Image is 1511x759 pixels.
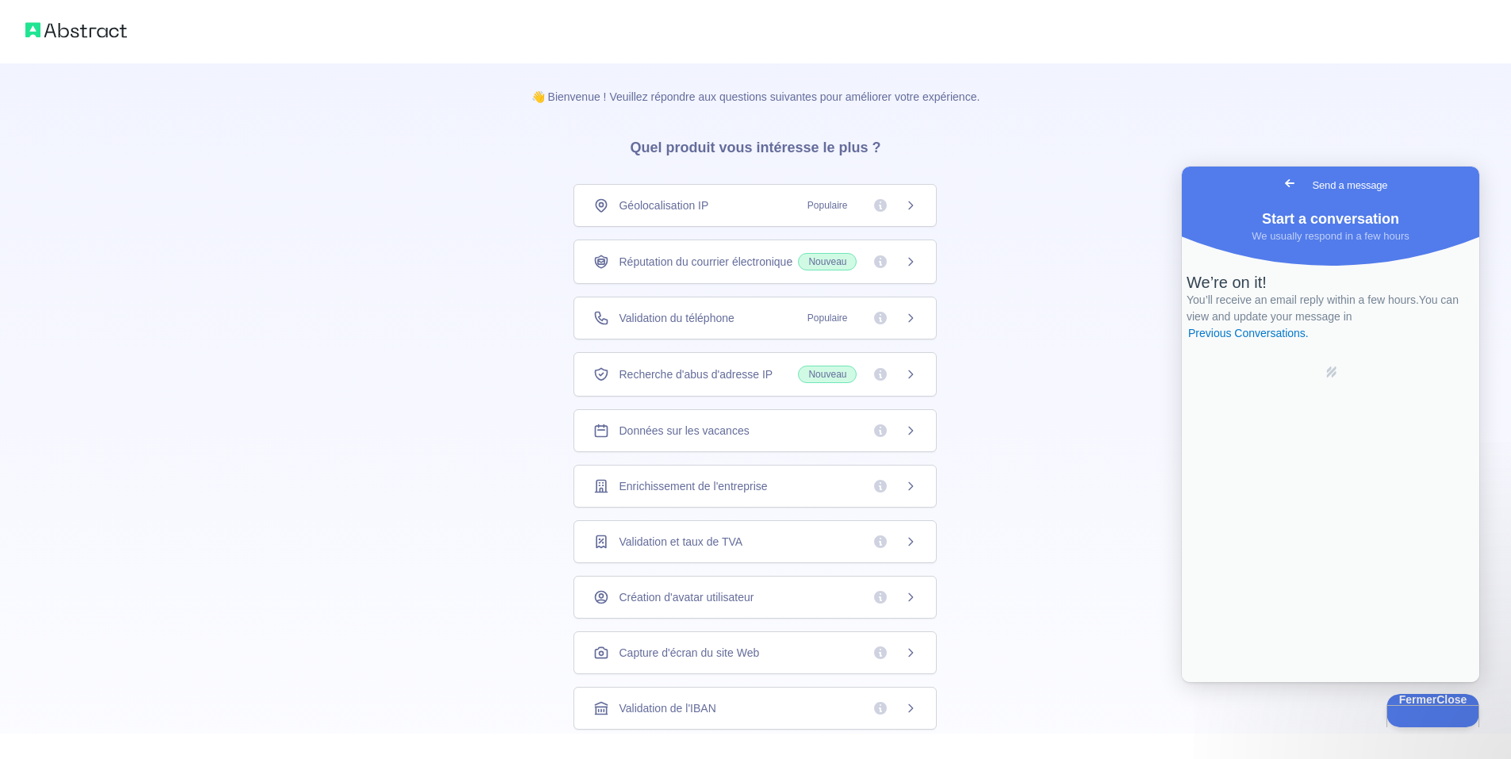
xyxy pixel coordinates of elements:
[619,535,742,548] font: Validation et taux de TVA
[619,424,749,437] font: Données sur les vacances
[1386,694,1479,727] iframe: Aide Scout Beacon - Fermer
[531,90,980,103] font: 👋 Bienvenue ! Veuillez répondre aux questions suivantes pour améliorer votre expérience.
[807,312,848,324] font: Populaire
[25,19,127,41] img: Logo abstrait
[619,255,792,268] font: Réputation du courrier électronique
[619,199,708,212] font: Géolocalisation IP
[1182,167,1479,682] iframe: Aide Scout Beacon : chat en direct, formulaire de contact et base de connaissances
[807,200,848,211] font: Populaire
[808,369,846,380] font: Nouveau
[619,702,715,715] font: Validation de l'IBAN
[630,140,880,155] font: Quel produit vous intéresse le plus ?
[619,480,767,493] font: Enrichissement de l'entreprise
[808,256,846,267] font: Nouveau
[619,591,754,604] font: Création d'avatar utilisateur
[619,368,773,381] font: Recherche d'abus d'adresse IP
[619,312,734,324] font: Validation du téléphone
[619,646,759,659] font: Capture d'écran du site Web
